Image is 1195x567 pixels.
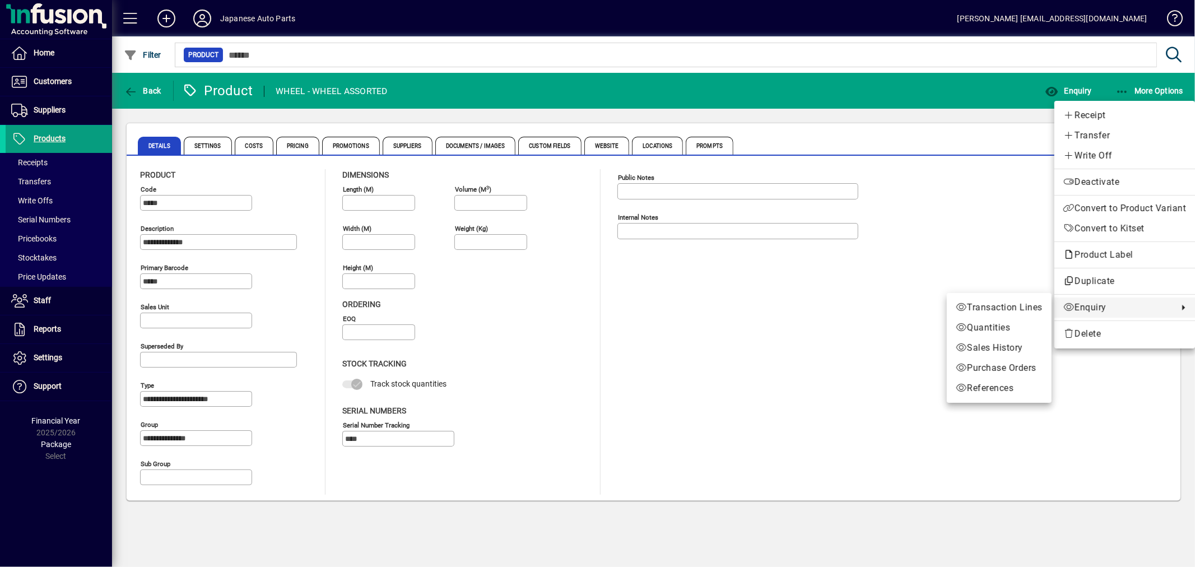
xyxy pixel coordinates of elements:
[1063,301,1173,314] span: Enquiry
[1063,202,1186,215] span: Convert to Product Variant
[1063,129,1186,142] span: Transfer
[1063,249,1139,260] span: Product Label
[1054,172,1195,192] button: Deactivate product
[1063,275,1186,288] span: Duplicate
[1063,149,1186,162] span: Write Off
[1063,109,1186,122] span: Receipt
[1063,222,1186,235] span: Convert to Kitset
[1063,327,1186,341] span: Delete
[1063,175,1186,189] span: Deactivate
